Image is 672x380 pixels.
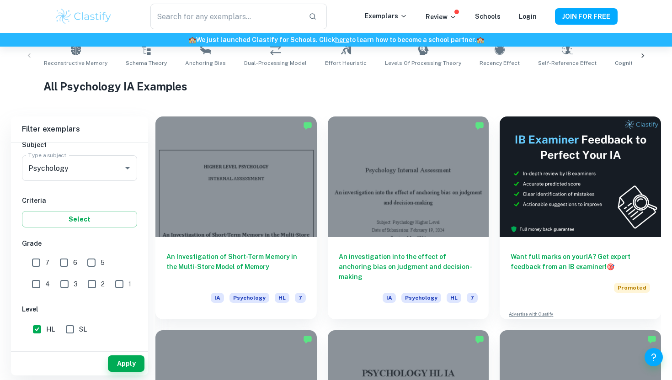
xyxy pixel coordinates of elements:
a: here [335,36,349,43]
img: Marked [475,335,484,344]
a: Login [519,13,537,20]
input: Search for any exemplars... [150,4,301,29]
button: Select [22,211,137,227]
span: Levels of Processing Theory [385,59,461,67]
span: 7 [467,293,478,303]
img: Marked [303,121,312,130]
img: Thumbnail [500,116,661,237]
label: Type a subject [28,151,66,159]
button: JOIN FOR FREE [555,8,618,25]
h6: Subject [22,140,137,150]
h6: An investigation into the effect of anchoring bias on judgment and decision-making [339,252,478,282]
img: Clastify logo [54,7,112,26]
h6: Filter exemplars [11,116,148,142]
h6: Level [22,304,137,314]
span: 4 [45,279,50,289]
h6: Criteria [22,195,137,206]
span: 7 [45,258,49,268]
span: 1 [128,279,131,289]
span: 🏫 [476,36,484,43]
span: Effort Heuristic [325,59,367,67]
a: Schools [475,13,501,20]
span: 🏫 [188,36,196,43]
h1: All Psychology IA Examples [43,78,629,95]
button: Apply [108,355,144,372]
span: 3 [74,279,78,289]
a: Want full marks on yourIA? Get expert feedback from an IB examiner!PromotedAdvertise with Clastify [500,116,661,319]
span: Psychology [401,293,441,303]
img: Marked [475,121,484,130]
span: SL [79,324,87,334]
span: IA [211,293,224,303]
span: 2 [101,279,105,289]
span: Psychology [229,293,269,303]
span: HL [275,293,289,303]
span: HL [46,324,55,334]
span: 7 [295,293,306,303]
span: 5 [101,258,105,268]
img: Marked [303,335,312,344]
span: Anchoring Bias [185,59,226,67]
p: Exemplars [365,11,407,21]
h6: Want full marks on your IA ? Get expert feedback from an IB examiner! [511,252,650,272]
span: IA [383,293,396,303]
h6: Grade [22,238,137,248]
a: An investigation into the effect of anchoring bias on judgment and decision-makingIAPsychologyHL7 [328,116,489,319]
span: Self-Reference Effect [538,59,597,67]
span: 6 [73,258,77,268]
span: Reconstructive Memory [44,59,107,67]
span: Dual-Processing Model [244,59,307,67]
a: An Investigation of Short-Term Memory in the Multi-Store Model of MemoryIAPsychologyHL7 [155,116,317,319]
button: Open [121,162,134,174]
span: 🎯 [607,263,614,270]
a: Advertise with Clastify [509,311,553,317]
span: HL [447,293,461,303]
span: Promoted [614,283,650,293]
span: Recency Effect [480,59,520,67]
span: Schema Theory [126,59,167,67]
img: Marked [647,335,656,344]
button: Help and Feedback [645,348,663,366]
p: Review [426,12,457,22]
h6: An Investigation of Short-Term Memory in the Multi-Store Model of Memory [166,252,306,282]
h6: We just launched Clastify for Schools. Click to learn how to become a school partner. [2,35,670,45]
